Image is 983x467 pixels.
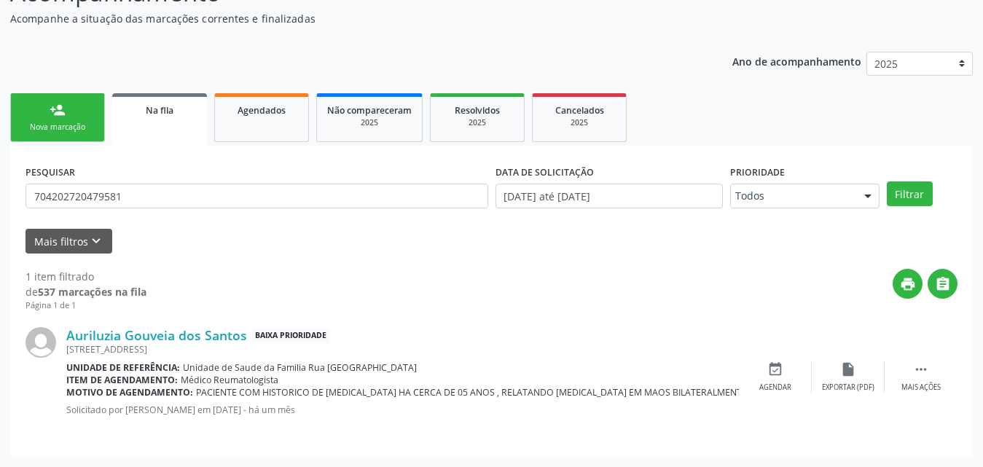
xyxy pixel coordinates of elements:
i: event_available [767,361,783,377]
p: Solicitado por [PERSON_NAME] em [DATE] - há um mês [66,404,739,416]
button: Mais filtroskeyboard_arrow_down [26,229,112,254]
b: Item de agendamento: [66,374,178,386]
button: Filtrar [887,181,933,206]
div: [STREET_ADDRESS] [66,343,739,356]
label: DATA DE SOLICITAÇÃO [496,161,594,184]
span: Unidade de Saude da Familia Rua [GEOGRAPHIC_DATA] [183,361,417,374]
input: Selecione um intervalo [496,184,723,208]
span: Médico Reumatologista [181,374,278,386]
div: Exportar (PDF) [822,382,874,393]
p: Acompanhe a situação das marcações correntes e finalizadas [10,11,684,26]
div: person_add [50,102,66,118]
button:  [928,269,957,299]
div: Mais ações [901,382,941,393]
p: Ano de acompanhamento [732,52,861,70]
div: Agendar [759,382,791,393]
i:  [913,361,929,377]
span: PACIENTE COM HISTORICO DE [MEDICAL_DATA] HA CERCA DE 05 ANOS , RELATANDO [MEDICAL_DATA] EM MAOS B... [196,386,926,399]
span: Agendados [238,104,286,117]
div: Página 1 de 1 [26,299,146,312]
input: Nome, CNS [26,184,488,208]
label: Prioridade [730,161,785,184]
div: 2025 [543,117,616,128]
a: Auriluzia Gouveia dos Santos [66,327,247,343]
i: print [900,276,916,292]
div: 1 item filtrado [26,269,146,284]
span: Baixa Prioridade [252,328,329,343]
i: insert_drive_file [840,361,856,377]
div: Nova marcação [21,122,94,133]
span: Cancelados [555,104,604,117]
div: 2025 [441,117,514,128]
span: Resolvidos [455,104,500,117]
i:  [935,276,951,292]
div: 2025 [327,117,412,128]
span: Na fila [146,104,173,117]
label: PESQUISAR [26,161,75,184]
b: Motivo de agendamento: [66,386,193,399]
img: img [26,327,56,358]
b: Unidade de referência: [66,361,180,374]
strong: 537 marcações na fila [38,285,146,299]
span: Todos [735,189,850,203]
span: Não compareceram [327,104,412,117]
button: print [893,269,923,299]
div: de [26,284,146,299]
i: keyboard_arrow_down [88,233,104,249]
